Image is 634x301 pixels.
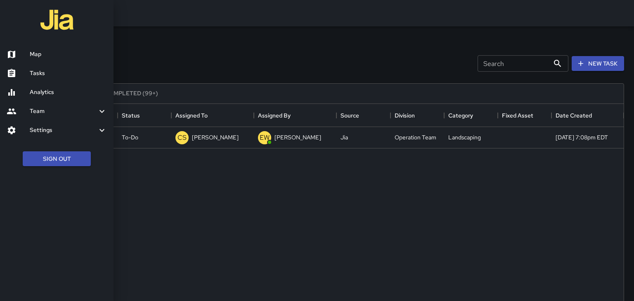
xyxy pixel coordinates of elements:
h6: Settings [30,126,97,135]
h6: Team [30,107,97,116]
h6: Map [30,50,107,59]
button: Sign Out [23,151,91,167]
h6: Tasks [30,69,107,78]
img: jia-logo [40,3,73,36]
h6: Analytics [30,88,107,97]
